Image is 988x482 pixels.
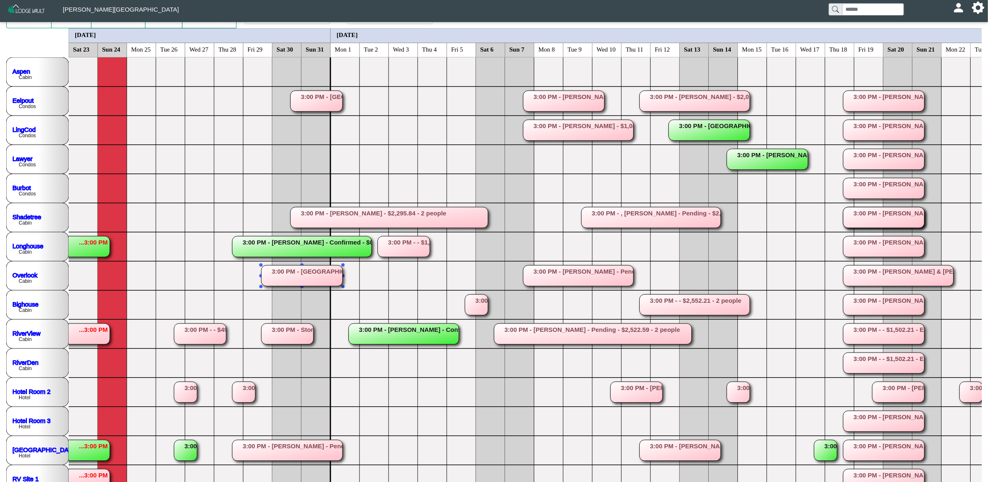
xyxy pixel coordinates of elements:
[248,46,263,52] text: Fri 29
[832,6,839,12] svg: search
[19,191,36,197] text: Condos
[771,46,789,52] text: Tue 16
[830,46,848,52] text: Thu 18
[888,46,904,52] text: Sat 20
[19,366,32,371] text: Cabin
[12,271,38,278] a: Overlook
[12,388,51,395] a: Hotel Room 2
[19,162,36,168] text: Condos
[19,104,36,109] text: Condos
[335,46,352,52] text: Mon 1
[19,249,32,255] text: Cabin
[19,395,30,400] text: Hotel
[12,126,36,133] a: LingCod
[393,46,409,52] text: Wed 3
[19,424,30,430] text: Hotel
[306,46,324,52] text: Sun 31
[12,96,34,104] a: Eelpout
[626,46,643,52] text: Thu 11
[917,46,935,52] text: Sun 21
[190,46,209,52] text: Wed 27
[859,46,874,52] text: Fri 19
[684,46,701,52] text: Sat 13
[19,74,32,80] text: Cabin
[75,31,96,38] text: [DATE]
[19,278,32,284] text: Cabin
[19,307,32,313] text: Cabin
[597,46,616,52] text: Wed 10
[480,46,494,52] text: Sat 6
[568,46,582,52] text: Tue 9
[12,358,39,366] a: RiverDen
[12,417,51,424] a: Hotel Room 3
[131,46,151,52] text: Mon 25
[12,213,41,220] a: Shadetree
[801,46,820,52] text: Wed 17
[713,46,732,52] text: Sun 14
[19,133,36,138] text: Condos
[7,3,46,18] img: Z
[364,46,378,52] text: Tue 2
[946,46,966,52] text: Mon 22
[12,67,30,74] a: Aspen
[19,453,30,459] text: Hotel
[12,300,39,307] a: Bighouse
[102,46,121,52] text: Sun 24
[655,46,670,52] text: Fri 12
[12,475,39,482] a: RV Site 1
[975,5,981,11] svg: gear fill
[12,329,40,336] a: RiverView
[422,46,437,52] text: Thu 4
[510,46,525,52] text: Sun 7
[12,242,43,249] a: Longhouse
[160,46,178,52] text: Tue 26
[451,46,463,52] text: Fri 5
[219,46,237,52] text: Thu 28
[19,336,32,342] text: Cabin
[12,184,31,191] a: Burbot
[19,220,32,226] text: Cabin
[73,46,90,52] text: Sat 23
[956,5,962,11] svg: person fill
[277,46,293,52] text: Sat 30
[12,446,83,453] a: [GEOGRAPHIC_DATA] 4
[742,46,762,52] text: Mon 15
[12,155,32,162] a: Lawyer
[337,31,358,38] text: [DATE]
[539,46,555,52] text: Mon 8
